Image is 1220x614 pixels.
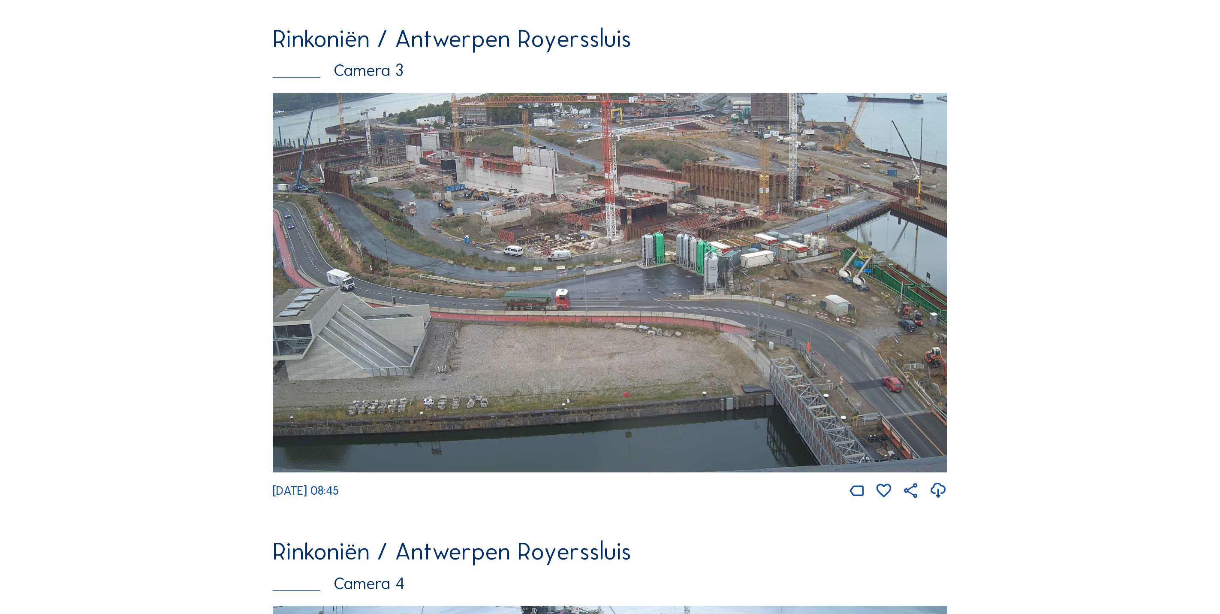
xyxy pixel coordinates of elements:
div: Camera 3 [273,62,947,79]
div: Rinkoniën / Antwerpen Royerssluis [273,540,947,564]
img: Image [273,93,947,472]
div: Rinkoniën / Antwerpen Royerssluis [273,27,947,51]
span: [DATE] 08:45 [273,483,339,498]
div: Camera 4 [273,575,947,592]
